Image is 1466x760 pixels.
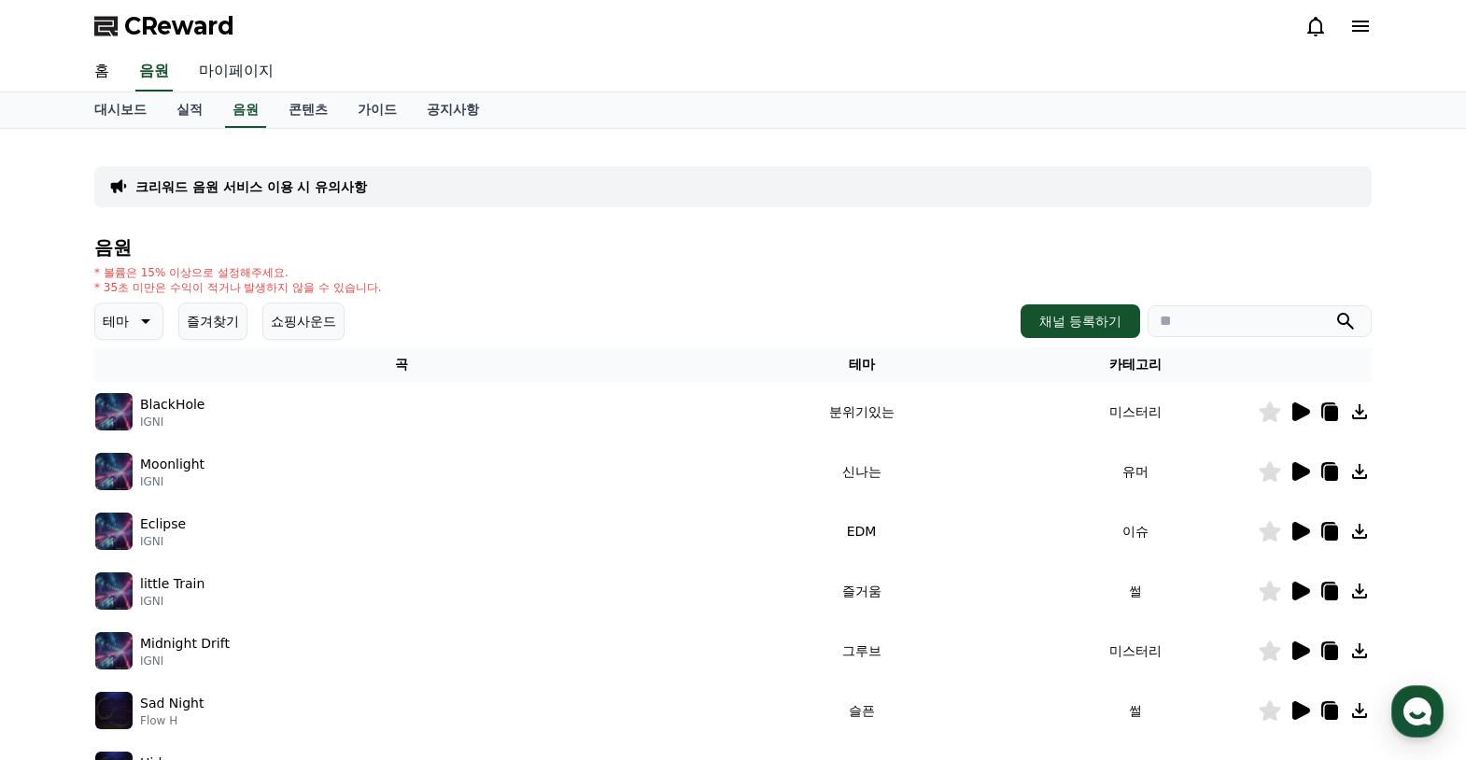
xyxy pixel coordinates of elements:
p: IGNI [140,474,204,489]
p: little Train [140,574,204,594]
td: 즐거움 [710,561,1013,621]
p: IGNI [140,594,204,609]
a: 홈 [6,592,123,639]
td: EDM [710,501,1013,561]
p: IGNI [140,534,186,549]
button: 테마 [94,303,163,340]
h4: 음원 [94,237,1372,258]
a: 콘텐츠 [274,92,343,128]
td: 신나는 [710,442,1013,501]
img: music [95,632,133,669]
td: 분위기있는 [710,382,1013,442]
img: music [95,572,133,610]
th: 카테고리 [1013,347,1258,382]
p: Sad Night [140,694,204,713]
span: CReward [124,11,234,41]
th: 곡 [94,347,710,382]
button: 즐겨찾기 [178,303,247,340]
a: 음원 [135,52,173,91]
span: 대화 [171,621,193,636]
button: 채널 등록하기 [1021,304,1140,338]
a: CReward [94,11,234,41]
a: 음원 [225,92,266,128]
p: IGNI [140,654,230,669]
a: 실적 [162,92,218,128]
td: 미스터리 [1013,621,1258,681]
p: Midnight Drift [140,634,230,654]
a: 공지사항 [412,92,494,128]
p: IGNI [140,415,204,429]
span: 설정 [289,620,311,635]
a: 마이페이지 [184,52,289,91]
p: BlackHole [140,395,204,415]
p: Eclipse [140,514,186,534]
p: Flow H [140,713,204,728]
td: 이슈 [1013,501,1258,561]
button: 쇼핑사운드 [262,303,345,340]
a: 설정 [241,592,359,639]
th: 테마 [710,347,1013,382]
td: 썰 [1013,681,1258,740]
td: 그루브 [710,621,1013,681]
td: 유머 [1013,442,1258,501]
img: music [95,453,133,490]
p: 테마 [103,308,129,334]
img: music [95,393,133,430]
img: music [95,692,133,729]
p: * 볼륨은 15% 이상으로 설정해주세요. [94,265,382,280]
td: 슬픈 [710,681,1013,740]
a: 크리워드 음원 서비스 이용 시 유의사항 [135,177,367,196]
img: music [95,513,133,550]
a: 홈 [79,52,124,91]
a: 가이드 [343,92,412,128]
span: 홈 [59,620,70,635]
p: * 35초 미만은 수익이 적거나 발생하지 않을 수 있습니다. [94,280,382,295]
td: 미스터리 [1013,382,1258,442]
a: 대시보드 [79,92,162,128]
td: 썰 [1013,561,1258,621]
a: 대화 [123,592,241,639]
p: Moonlight [140,455,204,474]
